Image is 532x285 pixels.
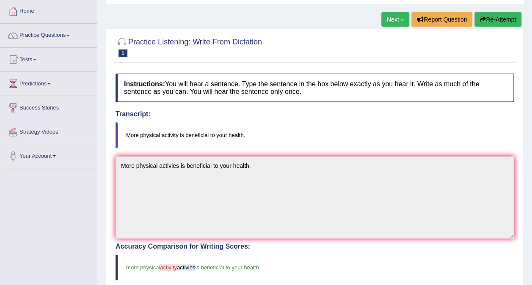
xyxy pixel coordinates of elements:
[116,74,514,102] h4: You will hear a sentence. Type the sentence in the box below exactly as you hear it. Write as muc...
[126,264,160,271] span: more physical
[124,80,165,88] b: Instructions:
[381,12,409,27] a: Next »
[0,72,97,93] a: Predictions
[0,96,97,117] a: Success Stories
[116,36,262,57] h2: Practice Listening: Write From Dictation
[177,264,195,271] span: activies
[116,122,514,148] blockquote: More physical activity is beneficial to your health.
[116,243,514,250] h4: Accuracy Comparison for Writing Scores:
[195,264,259,271] span: is beneficial to your health
[0,48,97,69] a: Tests
[160,264,177,271] span: activity
[0,120,97,141] a: Strategy Videos
[0,24,97,45] a: Practice Questions
[411,12,472,27] button: Report Question
[0,144,97,165] a: Your Account
[119,49,127,57] span: 1
[474,12,521,27] button: Re-Attempt
[116,110,514,118] h4: Transcript:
